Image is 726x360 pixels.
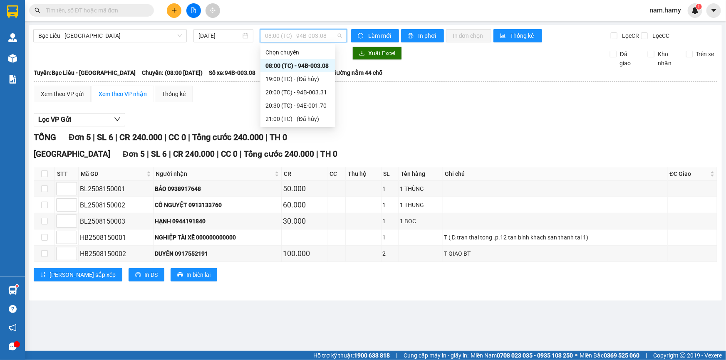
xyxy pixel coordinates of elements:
[156,169,273,178] span: Người nhận
[471,351,573,360] span: Miền Nam
[186,270,211,279] span: In biên lai
[444,249,666,258] div: T GIAO BT
[265,30,342,42] span: 08:00 (TC) - 94B-003.08
[206,3,220,18] button: aim
[80,200,152,210] div: BL2508150002
[81,169,145,178] span: Mã GD
[383,200,397,210] div: 1
[40,272,46,279] span: sort-ascending
[135,272,141,279] span: printer
[8,286,17,295] img: warehouse-icon
[79,229,154,246] td: HB2508150001
[79,181,154,197] td: BL2508150001
[48,5,111,16] b: Nhà Xe Hà My
[327,167,346,181] th: CC
[79,246,154,262] td: HB2508150002
[48,30,55,37] span: phone
[171,268,217,281] button: printerIn biên lai
[265,132,268,142] span: |
[7,5,18,18] img: logo-vxr
[383,249,397,258] div: 2
[444,233,666,242] div: T ( D.tran thai tong .p.12 tan binh khach san thanh tai 1)
[155,200,280,210] div: CÔ NGUYỆT 0913133760
[80,232,152,243] div: HB2508150001
[144,270,158,279] span: In DS
[4,18,159,29] li: 995 [PERSON_NAME]
[188,132,190,142] span: |
[80,184,152,194] div: BL2508150001
[680,353,686,358] span: copyright
[9,324,17,332] span: notification
[710,7,718,14] span: caret-down
[155,249,280,258] div: DUYÊN 0917552191
[283,248,326,259] div: 100.000
[400,184,441,193] div: 1 THÙNG
[265,114,330,123] div: 21:00 (TC) - (Đã hủy)
[34,113,125,126] button: Lọc VP Gửi
[368,31,392,40] span: Làm mới
[510,31,535,40] span: Thống kê
[167,3,181,18] button: plus
[142,68,203,77] span: Chuyến: (08:00 [DATE])
[408,33,415,39] span: printer
[171,7,177,13] span: plus
[169,149,171,159] span: |
[493,29,542,42] button: bar-chartThống kê
[198,31,241,40] input: 15/08/2025
[359,50,365,57] span: download
[313,351,390,360] span: Hỗ trợ kỹ thuật:
[46,6,144,15] input: Tìm tên, số ĐT hoặc mã đơn
[162,89,186,99] div: Thống kê
[260,46,335,59] div: Chọn chuyến
[97,132,113,142] span: SL 6
[283,199,326,211] div: 60.000
[401,29,444,42] button: printerIn phơi
[310,68,382,77] span: Loại xe: Giường nằm 44 chỗ
[147,149,149,159] span: |
[9,343,17,350] span: message
[670,169,709,178] span: ĐC Giao
[155,217,280,226] div: HẠNH 0944191840
[654,49,679,68] span: Kho nhận
[696,4,702,10] sup: 1
[404,351,468,360] span: Cung cấp máy in - giấy in:
[346,167,381,181] th: Thu hộ
[115,132,117,142] span: |
[55,167,79,181] th: STT
[693,49,718,59] span: Trên xe
[99,89,147,99] div: Xem theo VP nhận
[69,132,91,142] span: Đơn 5
[649,31,671,40] span: Lọc CC
[80,216,152,227] div: BL2508150003
[79,197,154,213] td: BL2508150002
[48,20,55,27] span: environment
[119,132,162,142] span: CR 240.000
[80,249,152,259] div: HB2508150002
[604,352,639,359] strong: 0369 525 060
[93,132,95,142] span: |
[79,213,154,229] td: BL2508150003
[396,351,397,360] span: |
[34,132,56,142] span: TỔNG
[4,29,159,39] li: 0946 508 595
[265,48,330,57] div: Chọn chuyến
[580,351,639,360] span: Miền Bắc
[283,215,326,227] div: 30.000
[16,285,18,287] sup: 1
[354,352,390,359] strong: 1900 633 818
[244,149,314,159] span: Tổng cước 240.000
[316,149,318,159] span: |
[400,200,441,210] div: 1 THUNG
[210,7,216,13] span: aim
[500,33,507,39] span: bar-chart
[697,4,700,10] span: 1
[151,149,167,159] span: SL 6
[186,3,201,18] button: file-add
[691,7,699,14] img: icon-new-feature
[383,217,397,226] div: 1
[35,7,40,13] span: search
[282,167,327,181] th: CR
[209,68,255,77] span: Số xe: 94B-003.08
[351,29,399,42] button: syncLàm mới
[358,33,365,39] span: sync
